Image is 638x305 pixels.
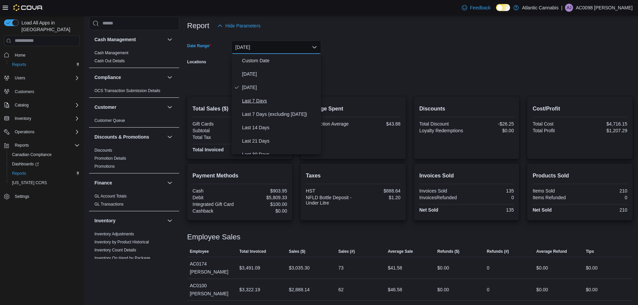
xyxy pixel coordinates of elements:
button: Users [1,73,82,83]
span: Washington CCRS [9,179,80,187]
span: Sales ($) [289,249,305,254]
span: Dashboards [12,161,39,167]
span: Cash Out Details [94,58,125,64]
h2: Products Sold [533,172,627,180]
button: Cash Management [94,36,164,43]
h3: Finance [94,179,112,186]
h2: Cost/Profit [533,105,627,113]
div: $4,716.15 [581,121,627,127]
div: NFLD Bottle Deposit - Under Litre [306,195,352,206]
div: $0.00 [536,264,548,272]
div: 0 [581,195,627,200]
span: Dashboards [9,160,80,168]
span: Reports [12,141,80,149]
span: Inventory Count Details [94,247,136,253]
div: AC0098 Jennings Grayden [565,4,573,12]
button: Inventory [166,217,174,225]
input: Dark Mode [496,4,510,11]
div: Items Refunded [533,195,578,200]
button: Finance [94,179,164,186]
span: Custom Date [242,57,318,65]
button: Customer [94,104,164,110]
span: Reports [9,61,80,69]
a: Reports [9,169,29,177]
span: [US_STATE] CCRS [12,180,47,185]
div: $43.88 [355,121,401,127]
span: Reports [12,171,26,176]
div: 210 [581,188,627,194]
strong: Net Sold [533,207,552,213]
h2: Payment Methods [193,172,287,180]
div: 0 [468,195,514,200]
div: Customer [89,117,179,127]
span: Last 7 Days [242,97,318,105]
div: AC0100 [PERSON_NAME] [187,279,237,300]
span: Inventory Adjustments [94,231,134,237]
span: Refunds ($) [437,249,459,254]
div: Cashback [193,208,238,214]
a: OCS Transaction Submission Details [94,88,160,93]
a: Canadian Compliance [9,151,54,159]
a: Promotion Details [94,156,126,161]
span: Home [15,53,25,58]
span: Last 30 Days [242,150,318,158]
div: 62 [338,286,344,294]
button: Inventory [1,114,82,123]
button: Reports [1,141,82,150]
h3: Compliance [94,74,121,81]
span: Inventory On Hand by Package [94,255,150,261]
div: Cash [193,188,238,194]
button: [US_STATE] CCRS [7,178,82,187]
div: $46.58 [388,286,402,294]
strong: Total Invoiced [193,147,224,152]
span: Reports [12,62,26,67]
span: Cash Management [94,50,128,56]
button: Operations [1,127,82,137]
div: $0.00 [586,286,597,294]
h2: Average Spent [306,105,401,113]
span: [DATE] [242,83,318,91]
button: Users [12,74,28,82]
span: Sales (#) [338,249,355,254]
span: Users [12,74,80,82]
a: Customer Queue [94,118,125,123]
div: InvoicesRefunded [419,195,465,200]
div: $1.20 [355,195,401,200]
span: Operations [15,129,34,135]
button: Hide Parameters [215,19,263,32]
img: Cova [13,4,43,11]
span: Inventory [15,116,31,121]
div: Gift Cards [193,121,238,127]
h2: Invoices Sold [419,172,514,180]
h2: Taxes [306,172,401,180]
h3: Cash Management [94,36,136,43]
div: $2,888.14 [289,286,309,294]
button: Inventory [12,115,34,123]
span: Catalog [12,101,80,109]
a: Home [12,51,28,59]
div: HST [306,188,352,194]
div: $1,207.29 [581,128,627,133]
div: -$26.25 [468,121,514,127]
button: Customer [166,103,174,111]
div: Total Profit [533,128,578,133]
span: Load All Apps in [GEOGRAPHIC_DATA] [19,19,80,33]
button: Reports [12,141,31,149]
span: Average Refund [536,249,567,254]
button: Finance [166,179,174,187]
div: $5,809.33 [241,195,287,200]
h3: Report [187,22,209,30]
div: $0.00 [468,128,514,133]
a: Discounts [94,148,112,153]
span: Average Sale [388,249,413,254]
label: Locations [187,59,206,65]
a: [US_STATE] CCRS [9,179,50,187]
span: Customers [12,87,80,96]
div: Finance [89,192,179,211]
button: Reports [7,60,82,69]
span: Promotions [94,164,115,169]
